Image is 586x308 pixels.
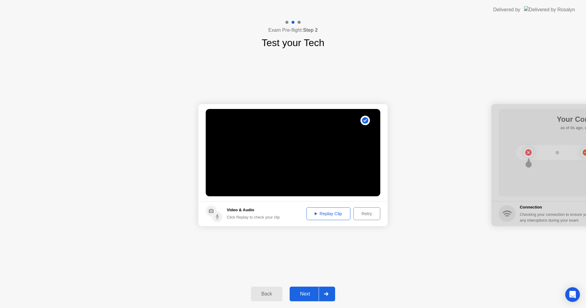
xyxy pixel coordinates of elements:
b: Step 2 [303,27,318,33]
div: Open Intercom Messenger [565,287,580,302]
div: Delivered by [493,6,520,13]
div: Next [291,291,319,297]
h4: Exam Pre-flight: [268,27,318,34]
div: Click Replay to check your clip [227,214,280,220]
button: Retry [353,207,380,220]
button: Back [251,287,282,301]
div: Replay Clip [309,211,348,216]
div: Back [253,291,280,297]
img: Delivered by Rosalyn [524,6,575,13]
h5: Video & Audio [227,207,280,213]
h1: Test your Tech [262,35,324,50]
button: Replay Clip [306,207,350,220]
div: Retry [356,211,378,216]
button: Next [290,287,335,301]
